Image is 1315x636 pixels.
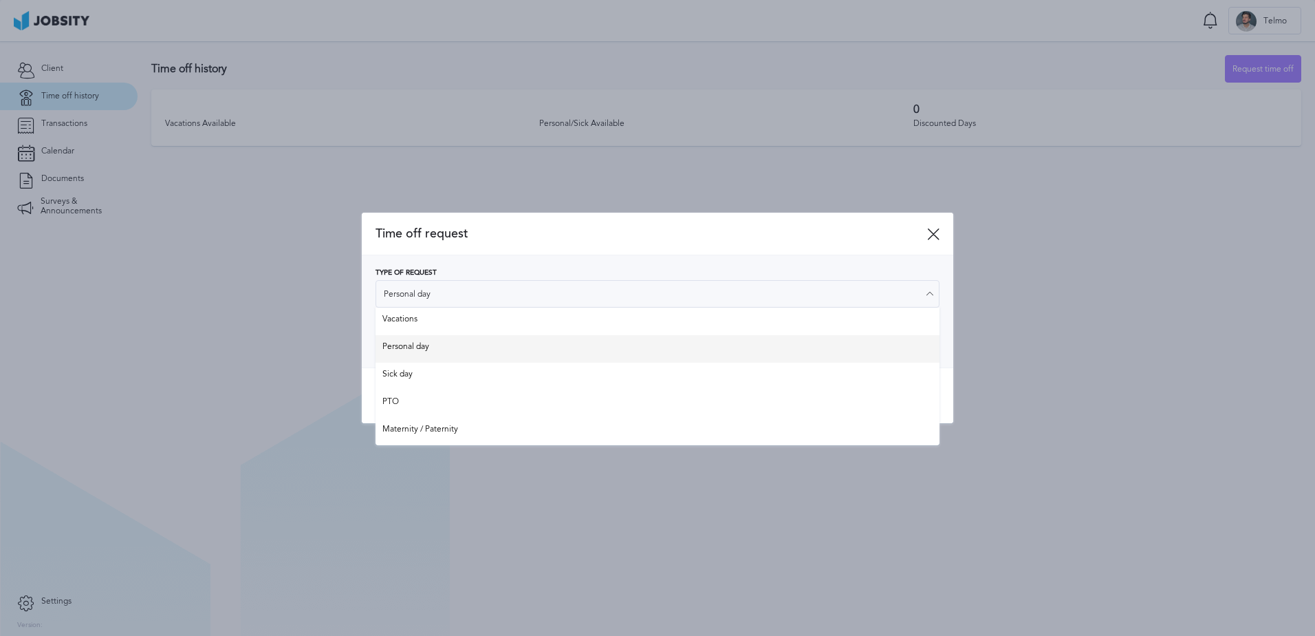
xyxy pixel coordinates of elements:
span: Maternity / Paternity [382,425,933,438]
span: Type of Request [376,269,437,277]
span: Sick day [382,370,933,383]
span: Vacations [382,315,933,328]
span: PTO [382,397,933,411]
span: Time off request [376,226,927,241]
span: Personal day [382,342,933,356]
